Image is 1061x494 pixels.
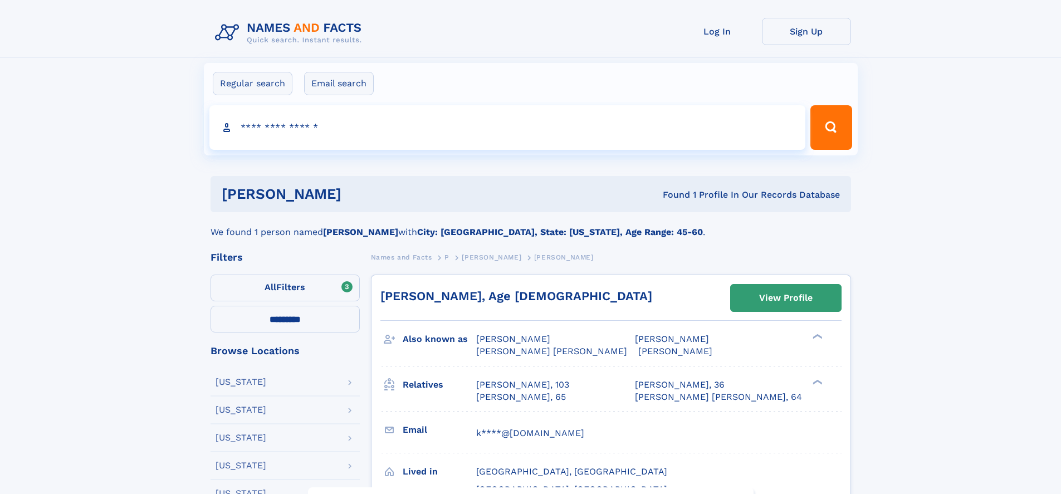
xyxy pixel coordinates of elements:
[265,282,276,292] span: All
[476,334,550,344] span: [PERSON_NAME]
[213,72,292,95] label: Regular search
[380,289,652,303] a: [PERSON_NAME], Age [DEMOGRAPHIC_DATA]
[635,391,802,403] a: [PERSON_NAME] [PERSON_NAME], 64
[502,189,840,201] div: Found 1 Profile In Our Records Database
[476,379,569,391] a: [PERSON_NAME], 103
[635,379,725,391] a: [PERSON_NAME], 36
[304,72,374,95] label: Email search
[211,252,360,262] div: Filters
[759,285,813,311] div: View Profile
[216,433,266,442] div: [US_STATE]
[476,466,667,477] span: [GEOGRAPHIC_DATA], [GEOGRAPHIC_DATA]
[403,330,476,349] h3: Also known as
[476,391,566,403] a: [PERSON_NAME], 65
[211,18,371,48] img: Logo Names and Facts
[673,18,762,45] a: Log In
[476,346,627,356] span: [PERSON_NAME] [PERSON_NAME]
[638,346,712,356] span: [PERSON_NAME]
[323,227,398,237] b: [PERSON_NAME]
[762,18,851,45] a: Sign Up
[462,253,521,261] span: [PERSON_NAME]
[371,250,432,264] a: Names and Facts
[222,187,502,201] h1: [PERSON_NAME]
[731,285,841,311] a: View Profile
[403,420,476,439] h3: Email
[403,462,476,481] h3: Lived in
[810,378,823,385] div: ❯
[216,461,266,470] div: [US_STATE]
[211,275,360,301] label: Filters
[810,105,852,150] button: Search Button
[417,227,703,237] b: City: [GEOGRAPHIC_DATA], State: [US_STATE], Age Range: 45-60
[635,334,709,344] span: [PERSON_NAME]
[810,333,823,340] div: ❯
[216,405,266,414] div: [US_STATE]
[534,253,594,261] span: [PERSON_NAME]
[403,375,476,394] h3: Relatives
[216,378,266,387] div: [US_STATE]
[211,212,851,239] div: We found 1 person named with .
[211,346,360,356] div: Browse Locations
[444,253,449,261] span: P
[444,250,449,264] a: P
[209,105,806,150] input: search input
[462,250,521,264] a: [PERSON_NAME]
